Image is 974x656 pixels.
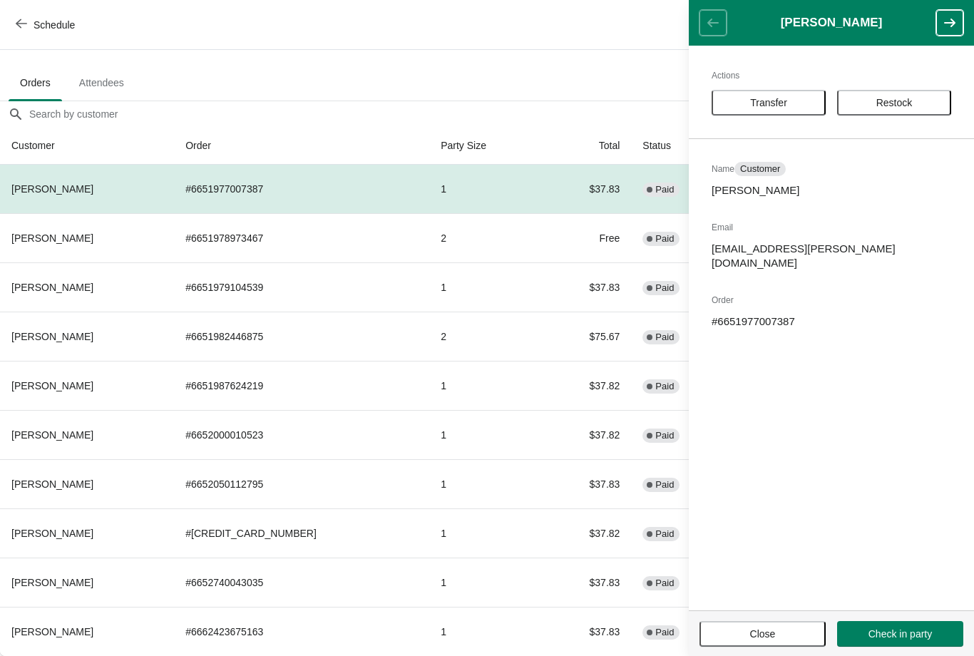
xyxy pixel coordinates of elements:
[837,621,963,647] button: Check in party
[429,127,543,165] th: Party Size
[543,165,631,213] td: $37.83
[429,558,543,607] td: 1
[712,68,951,83] h2: Actions
[174,127,429,165] th: Order
[429,312,543,361] td: 2
[655,332,674,343] span: Paid
[174,459,429,508] td: # 6652050112795
[429,262,543,312] td: 1
[11,183,93,195] span: [PERSON_NAME]
[174,410,429,459] td: # 6652000010523
[712,293,951,307] h2: Order
[712,220,951,235] h2: Email
[11,478,93,490] span: [PERSON_NAME]
[699,621,826,647] button: Close
[712,183,951,198] p: [PERSON_NAME]
[9,70,62,96] span: Orders
[543,262,631,312] td: $37.83
[712,90,826,116] button: Transfer
[174,262,429,312] td: # 6651979104539
[29,101,974,127] input: Search by customer
[712,242,951,270] p: [EMAIL_ADDRESS][PERSON_NAME][DOMAIN_NAME]
[429,607,543,656] td: 1
[11,626,93,637] span: [PERSON_NAME]
[543,312,631,361] td: $75.67
[876,97,913,108] span: Restock
[655,627,674,638] span: Paid
[174,558,429,607] td: # 6652740043035
[543,459,631,508] td: $37.83
[7,12,86,38] button: Schedule
[712,162,951,176] h2: Name
[174,312,429,361] td: # 6651982446875
[543,361,631,410] td: $37.82
[174,361,429,410] td: # 6651987624219
[655,528,674,540] span: Paid
[429,165,543,213] td: 1
[655,233,674,245] span: Paid
[429,410,543,459] td: 1
[429,213,543,262] td: 2
[174,607,429,656] td: # 6662423675163
[543,410,631,459] td: $37.82
[543,607,631,656] td: $37.83
[543,508,631,558] td: $37.82
[174,213,429,262] td: # 6651978973467
[655,282,674,294] span: Paid
[868,628,932,640] span: Check in party
[429,459,543,508] td: 1
[68,70,135,96] span: Attendees
[750,97,787,108] span: Transfer
[429,508,543,558] td: 1
[740,163,780,175] span: Customer
[837,90,951,116] button: Restock
[11,232,93,244] span: [PERSON_NAME]
[11,380,93,391] span: [PERSON_NAME]
[11,577,93,588] span: [PERSON_NAME]
[727,16,936,30] h1: [PERSON_NAME]
[750,628,776,640] span: Close
[543,213,631,262] td: Free
[655,479,674,491] span: Paid
[543,127,631,165] th: Total
[712,314,951,329] p: # 6651977007387
[655,578,674,589] span: Paid
[11,528,93,539] span: [PERSON_NAME]
[11,429,93,441] span: [PERSON_NAME]
[655,430,674,441] span: Paid
[34,19,75,31] span: Schedule
[11,331,93,342] span: [PERSON_NAME]
[631,127,730,165] th: Status
[655,381,674,392] span: Paid
[655,184,674,195] span: Paid
[429,361,543,410] td: 1
[543,558,631,607] td: $37.83
[174,165,429,213] td: # 6651977007387
[11,282,93,293] span: [PERSON_NAME]
[174,508,429,558] td: # [CREDIT_CARD_NUMBER]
